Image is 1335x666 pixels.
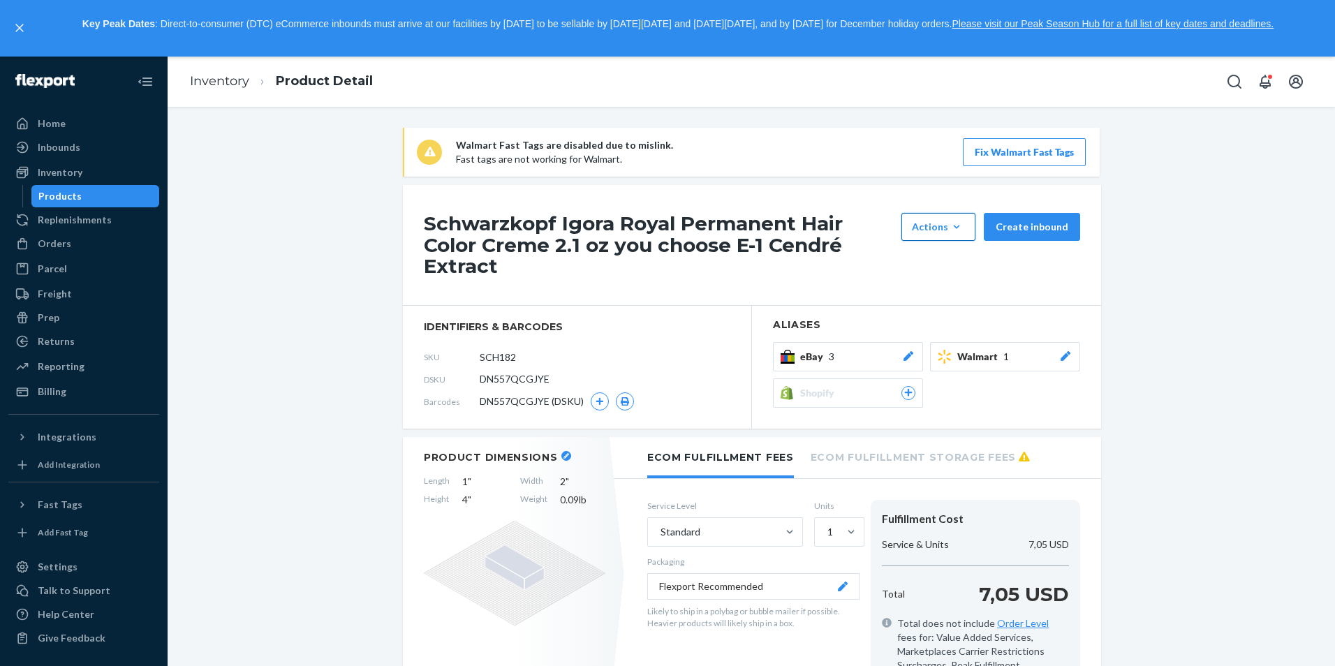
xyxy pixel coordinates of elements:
[8,454,159,476] a: Add Integration
[15,74,75,88] img: Flexport logo
[957,350,1003,364] span: Walmart
[773,320,1080,330] h2: Aliases
[38,430,96,444] div: Integrations
[800,386,840,400] span: Shopify
[38,213,112,227] div: Replenishments
[31,185,160,207] a: Products
[773,342,923,371] button: eBay3
[38,498,82,512] div: Fast Tags
[800,350,829,364] span: eBay
[38,189,82,203] div: Products
[38,459,100,471] div: Add Integration
[952,18,1274,29] a: Please visit our Peak Season Hub for a full list of key dates and deadlines.
[979,580,1069,608] p: 7,05 USD
[38,117,66,131] div: Home
[38,360,84,373] div: Reporting
[930,342,1080,371] button: Walmart1
[8,330,159,353] a: Returns
[566,475,569,487] span: "
[520,475,547,489] span: Width
[424,320,730,334] span: identifiers & barcodes
[520,493,547,507] span: Weight
[1251,68,1279,96] button: Open notifications
[8,556,159,578] a: Settings
[424,351,480,363] span: SKU
[826,525,827,539] input: 1
[13,21,27,35] button: close,
[8,283,159,305] a: Freight
[560,475,605,489] span: 2
[882,587,905,601] p: Total
[456,138,673,152] p: Walmart Fast Tags are disabled due to mislink.
[131,68,159,96] button: Close Navigation
[424,451,558,464] h2: Product Dimensions
[647,437,794,478] li: Ecom Fulfillment Fees
[38,631,105,645] div: Give Feedback
[882,511,1069,527] div: Fulfillment Cost
[424,475,450,489] span: Length
[480,372,550,386] span: DN557QCGJYE
[1220,68,1248,96] button: Open Search Box
[38,165,82,179] div: Inventory
[827,525,833,539] div: 1
[963,138,1086,166] button: Fix Walmart Fast Tags
[38,140,80,154] div: Inbounds
[8,494,159,516] button: Fast Tags
[8,306,159,329] a: Prep
[1003,350,1009,364] span: 1
[38,334,75,348] div: Returns
[424,213,894,277] h1: Schwarzkopf Igora Royal Permanent Hair Color Creme 2.1 oz you choose E-1 Cendré Extract
[38,311,59,325] div: Prep
[424,373,480,385] span: DSKU
[468,494,471,505] span: "
[462,493,508,507] span: 4
[276,73,373,89] a: Product Detail
[8,112,159,135] a: Home
[8,232,159,255] a: Orders
[38,584,110,598] div: Talk to Support
[811,437,1030,475] li: Ecom Fulfillment Storage Fees
[661,525,700,539] div: Standard
[773,378,923,408] button: Shopify
[882,538,949,552] p: Service & Units
[8,258,159,280] a: Parcel
[8,209,159,231] a: Replenishments
[38,237,71,251] div: Orders
[8,579,159,602] a: Talk to Support
[424,493,450,507] span: Height
[1028,538,1069,552] p: 7,05 USD
[38,385,66,399] div: Billing
[38,560,78,574] div: Settings
[38,287,72,301] div: Freight
[34,13,1322,36] p: : Direct-to-consumer (DTC) eCommerce inbounds must arrive at our facilities by [DATE] to be sella...
[82,18,155,29] strong: Key Peak Dates
[647,605,860,629] p: Likely to ship in a polybag or bubble mailer if possible. Heavier products will likely ship in a ...
[560,493,605,507] span: 0.09 lb
[984,213,1080,241] button: Create inbound
[829,350,834,364] span: 3
[8,161,159,184] a: Inventory
[8,627,159,649] button: Give Feedback
[659,525,661,539] input: Standard
[190,73,249,89] a: Inventory
[814,500,860,512] label: Units
[8,603,159,626] a: Help Center
[468,475,471,487] span: "
[1282,68,1310,96] button: Open account menu
[912,220,965,234] div: Actions
[647,573,860,600] button: Flexport Recommended
[38,526,88,538] div: Add Fast Tag
[8,380,159,403] a: Billing
[997,617,1049,629] a: Order Level
[179,61,384,102] ol: breadcrumbs
[8,521,159,544] a: Add Fast Tag
[8,136,159,158] a: Inbounds
[424,396,480,408] span: Barcodes
[901,213,975,241] button: Actions
[647,556,860,568] p: Packaging
[647,500,803,512] label: Service Level
[38,607,94,621] div: Help Center
[456,152,673,166] p: Fast tags are not working for Walmart.
[8,355,159,378] a: Reporting
[8,426,159,448] button: Integrations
